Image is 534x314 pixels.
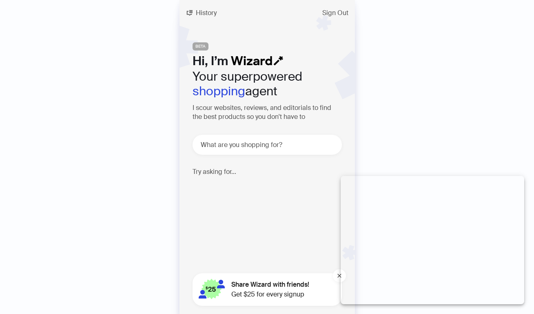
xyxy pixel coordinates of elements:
button: Sign Out [316,7,355,20]
button: History [179,7,223,20]
span: close [337,273,342,278]
span: History [196,10,217,16]
span: Hi, I’m [193,53,228,69]
em: shopping [193,83,245,99]
button: Share Wizard with friends!Get $25 for every signup [193,273,342,306]
h3: I scour websites, reviews, and editorials to find the best products so you don't have to [193,103,342,122]
span: Share Wizard with friends! [231,280,309,290]
h4: Try asking for... [193,168,342,176]
span: Sign Out [322,10,348,16]
h2: Your superpowered agent [193,69,342,99]
span: BETA [193,42,208,51]
span: Get $25 for every signup [231,290,309,299]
